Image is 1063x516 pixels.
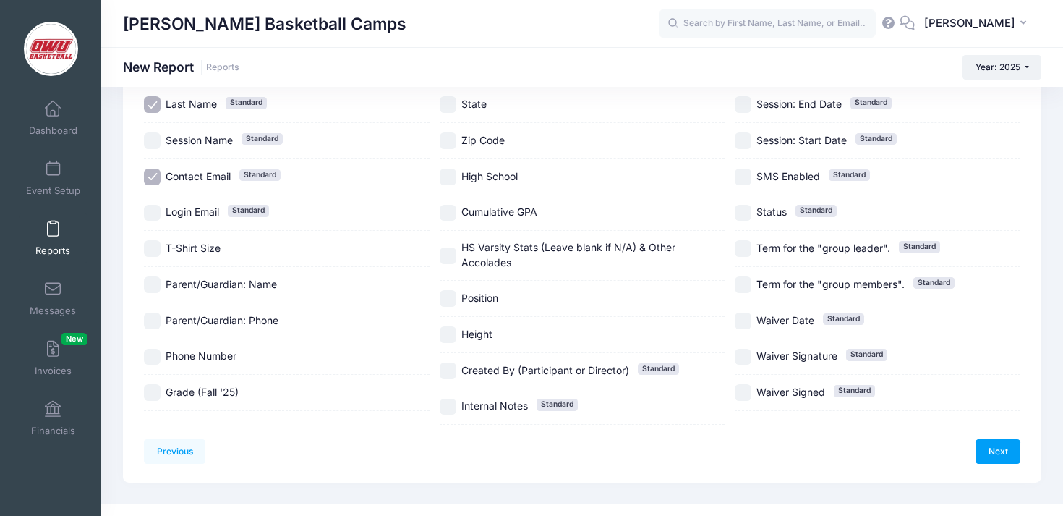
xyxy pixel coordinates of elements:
span: Login Email [166,206,219,218]
input: Session: End DateStandard [735,96,751,113]
a: Event Setup [19,153,87,203]
input: SMS EnabledStandard [735,169,751,185]
span: Standard [829,169,870,181]
input: Term for the "group leader".Standard [735,240,751,257]
span: Session: Start Date [756,134,847,146]
span: Position [461,292,498,304]
span: Standard [239,169,281,181]
input: Last NameStandard [144,96,161,113]
span: Standard [226,97,267,109]
a: Financials [19,393,87,444]
span: Parent/Guardian: Name [166,278,277,290]
span: Phone Number [166,350,236,362]
span: Session: End Date [756,98,842,110]
a: Reports [206,62,239,73]
span: Standard [899,241,940,253]
span: Financials [31,425,75,437]
span: Standard [834,385,875,397]
span: Standard [823,313,864,325]
span: Event Setup [26,185,80,197]
span: Standard [850,97,892,109]
span: Year: 2025 [976,62,1020,72]
a: Previous [144,439,205,464]
a: Next [976,439,1020,464]
span: Reports [35,245,70,257]
input: Parent/Guardian: Phone [144,313,161,329]
button: Year: 2025 [962,55,1041,80]
span: T-Shirt Size [166,242,221,254]
input: Contact EmailStandard [144,169,161,185]
span: Standard [846,349,887,360]
span: Standard [795,205,837,216]
input: StatusStandard [735,205,751,221]
input: Session NameStandard [144,132,161,149]
span: Waiver Signature [756,350,837,362]
input: Cumulative GPA [440,205,456,221]
input: Zip Code [440,132,456,149]
h1: New Report [123,59,239,75]
span: Term for the "group members". [756,278,905,290]
span: SMS Enabled [756,170,820,182]
span: Standard [537,399,578,410]
span: Parent/Guardian: Phone [166,314,278,326]
span: Internal Notes [461,399,528,412]
span: Messages [30,305,76,317]
input: HS Varsity Stats (Leave blank if N/A) & Other Accolades [440,248,456,264]
a: Reports [19,213,87,263]
span: High School [461,170,518,182]
span: Created By (Participant or Director) [461,364,629,376]
span: Dashboard [29,124,77,137]
img: David Vogel Basketball Camps [24,22,78,76]
span: Standard [638,363,679,375]
input: Term for the "group members".Standard [735,276,751,293]
span: HS Varsity Stats (Leave blank if N/A) & Other Accolades [461,241,675,268]
span: New [61,333,87,345]
span: Standard [242,133,283,145]
input: Waiver SignedStandard [735,384,751,401]
span: Contact Email [166,170,231,182]
h1: [PERSON_NAME] Basketball Camps [123,7,406,41]
span: Session Name [166,134,233,146]
span: Term for the "group leader". [756,242,890,254]
input: Waiver SignatureStandard [735,349,751,365]
span: Invoices [35,365,72,377]
input: Grade (Fall '25) [144,384,161,401]
span: Standard [855,133,897,145]
input: Created By (Participant or Director)Standard [440,363,456,379]
input: Phone Number [144,349,161,365]
input: Search by First Name, Last Name, or Email... [659,9,876,38]
input: Session: Start DateStandard [735,132,751,149]
span: Last Name [166,98,217,110]
input: T-Shirt Size [144,240,161,257]
input: Internal NotesStandard [440,399,456,415]
span: State [461,98,487,110]
input: State [440,96,456,113]
span: Waiver Date [756,314,814,326]
span: Status [756,206,787,218]
span: Zip Code [461,134,505,146]
input: High School [440,169,456,185]
span: Standard [913,277,955,289]
span: [PERSON_NAME] [924,15,1015,31]
input: Parent/Guardian: Name [144,276,161,293]
button: [PERSON_NAME] [915,7,1041,41]
a: Messages [19,273,87,323]
input: Login EmailStandard [144,205,161,221]
a: InvoicesNew [19,333,87,384]
span: Grade (Fall '25) [166,386,239,398]
input: Position [440,290,456,307]
input: Waiver DateStandard [735,313,751,329]
span: Height [461,328,492,340]
input: Height [440,326,456,343]
span: Waiver Signed [756,386,825,398]
span: Standard [228,205,269,216]
span: Cumulative GPA [461,206,537,218]
a: Dashboard [19,93,87,143]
